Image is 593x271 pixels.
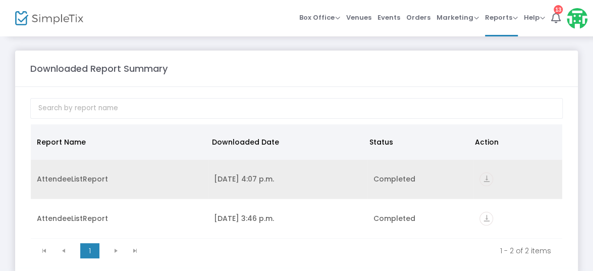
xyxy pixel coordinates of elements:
div: 13 [554,5,563,14]
div: Completed [373,213,468,223]
th: Status [363,124,468,160]
input: Search by report name [30,98,563,119]
span: Venues [346,5,371,30]
th: Action [468,124,556,160]
th: Report Name [31,124,206,160]
span: Marketing [437,13,479,22]
span: Events [378,5,400,30]
i: vertical_align_bottom [479,212,493,225]
a: vertical_align_bottom [479,215,493,225]
div: Completed [373,174,468,184]
kendo-pager-info: 1 - 2 of 2 items [152,246,551,256]
span: Help [524,13,545,22]
div: 2025-08-21 4:07 p.m. [214,174,361,184]
m-panel-title: Downloaded Report Summary [30,62,168,75]
span: Reports [485,13,518,22]
th: Downloaded Date [206,124,363,160]
a: vertical_align_bottom [479,175,493,186]
div: AttendeeListReport [37,174,202,184]
div: AttendeeListReport [37,213,202,223]
i: vertical_align_bottom [479,172,493,186]
div: 2025-06-26 3:46 p.m. [214,213,361,223]
span: Page 1 [80,243,99,258]
span: Orders [406,5,430,30]
div: https://go.SimpleTix.com/5puov [479,172,556,186]
span: Box Office [299,13,340,22]
div: https://go.SimpleTix.com/sxgr7 [479,212,556,225]
div: Data table [31,124,562,239]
